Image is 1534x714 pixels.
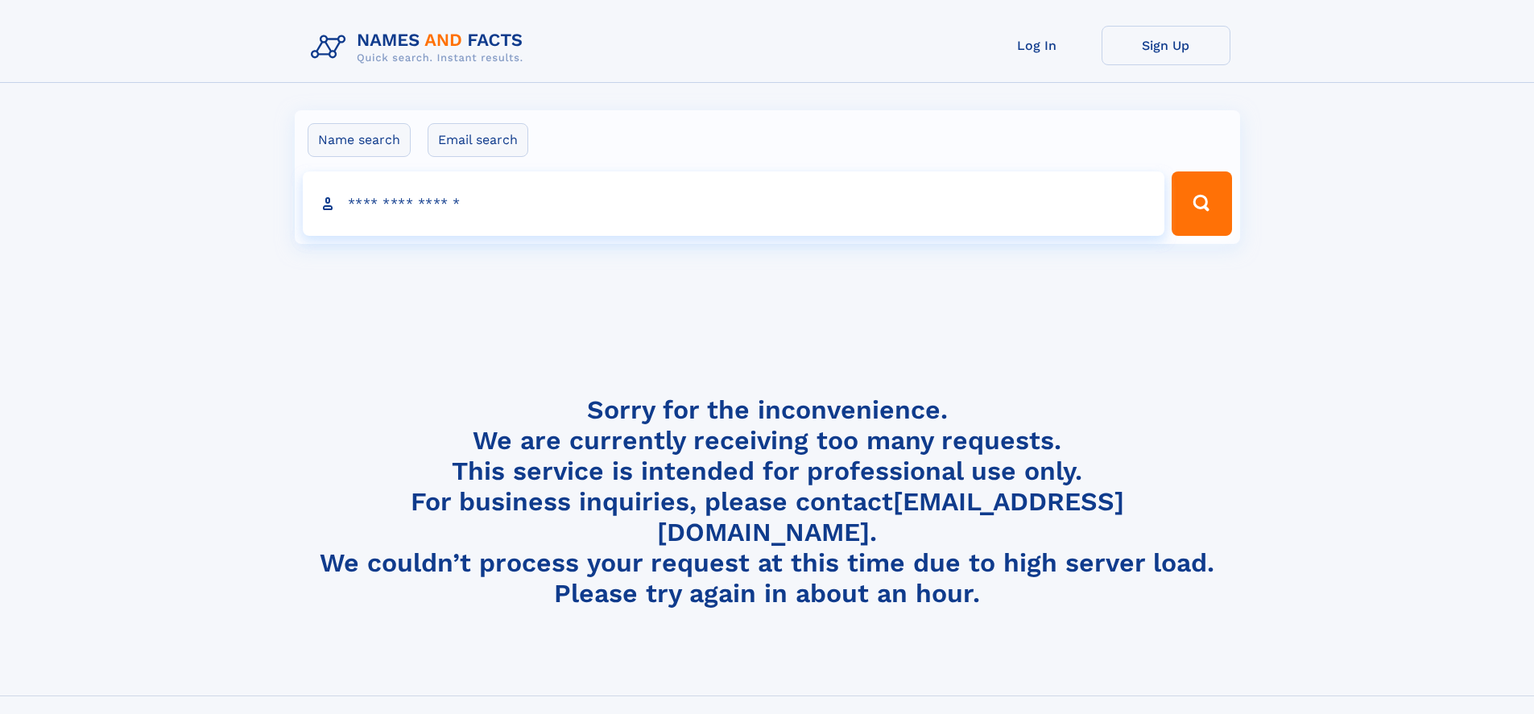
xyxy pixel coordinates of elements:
[304,26,536,69] img: Logo Names and Facts
[657,486,1124,547] a: [EMAIL_ADDRESS][DOMAIN_NAME]
[973,26,1102,65] a: Log In
[1172,171,1231,236] button: Search Button
[308,123,411,157] label: Name search
[304,394,1230,609] h4: Sorry for the inconvenience. We are currently receiving too many requests. This service is intend...
[303,171,1165,236] input: search input
[428,123,528,157] label: Email search
[1102,26,1230,65] a: Sign Up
